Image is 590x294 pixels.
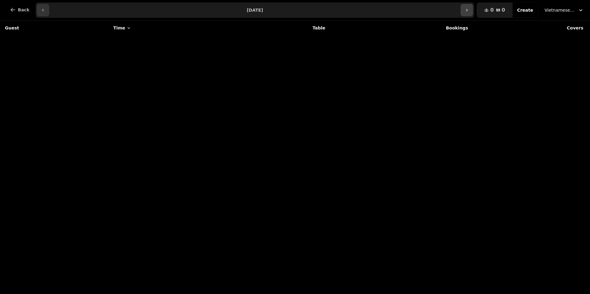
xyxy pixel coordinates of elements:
th: Covers [472,21,587,35]
span: 0 [502,8,505,13]
button: Time [113,25,131,31]
span: Time [113,25,125,31]
span: 0 [490,8,494,13]
th: Bookings [329,21,472,35]
button: Back [5,2,34,17]
th: Table [232,21,329,35]
button: Create [512,3,538,17]
span: Create [517,8,533,12]
span: Vietnamese Street Kitchen, Bullring [545,7,575,13]
button: Vietnamese Street Kitchen, Bullring [541,5,588,16]
span: Back [18,8,29,12]
button: 00 [477,3,512,17]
